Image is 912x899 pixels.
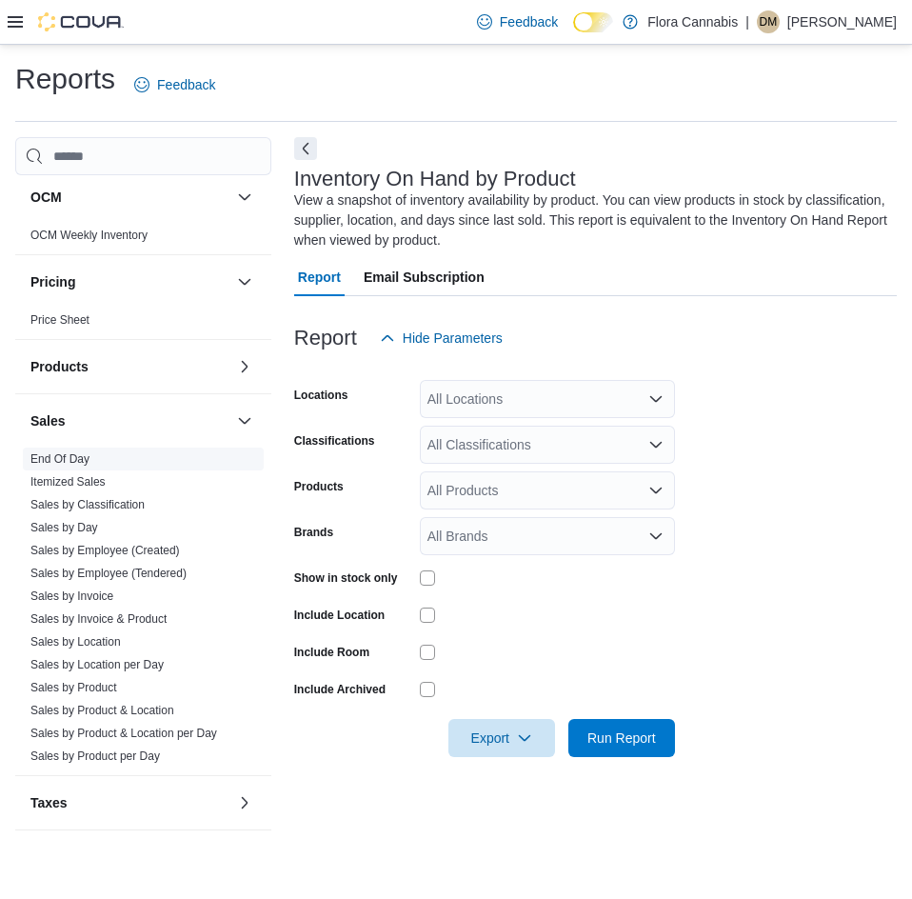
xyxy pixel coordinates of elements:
[294,608,385,623] label: Include Location
[648,483,664,498] button: Open list of options
[30,451,89,467] span: End Of Day
[30,567,187,580] a: Sales by Employee (Tendered)
[157,75,215,94] span: Feedback
[15,309,271,339] div: Pricing
[30,680,117,695] span: Sales by Product
[15,224,271,254] div: OCM
[30,749,160,763] a: Sales by Product per Day
[294,168,576,190] h3: Inventory On Hand by Product
[233,410,256,432] button: Sales
[403,329,503,348] span: Hide Parameters
[30,411,229,430] button: Sales
[233,270,256,293] button: Pricing
[233,791,256,814] button: Taxes
[787,10,897,33] p: [PERSON_NAME]
[460,719,544,757] span: Export
[30,749,160,764] span: Sales by Product per Day
[38,12,124,31] img: Cova
[30,474,106,489] span: Itemized Sales
[30,703,174,718] span: Sales by Product & Location
[15,448,271,775] div: Sales
[294,570,398,586] label: Show in stock only
[294,525,333,540] label: Brands
[30,566,187,581] span: Sales by Employee (Tendered)
[294,682,386,697] label: Include Archived
[30,272,75,291] h3: Pricing
[127,66,223,104] a: Feedback
[757,10,780,33] div: Delaney Matthews
[30,589,113,603] a: Sales by Invoice
[573,12,613,32] input: Dark Mode
[30,726,217,741] span: Sales by Product & Location per Day
[30,681,117,694] a: Sales by Product
[469,3,565,41] a: Feedback
[30,612,167,626] a: Sales by Invoice & Product
[500,12,558,31] span: Feedback
[30,543,180,558] span: Sales by Employee (Created)
[233,355,256,378] button: Products
[30,313,89,327] a: Price Sheet
[30,657,164,672] span: Sales by Location per Day
[568,719,675,757] button: Run Report
[364,258,485,296] span: Email Subscription
[573,32,574,33] span: Dark Mode
[294,327,357,350] h3: Report
[30,475,106,489] a: Itemized Sales
[30,704,174,717] a: Sales by Product & Location
[294,388,348,403] label: Locations
[745,10,749,33] p: |
[294,645,369,660] label: Include Room
[298,258,341,296] span: Report
[30,544,180,557] a: Sales by Employee (Created)
[648,391,664,407] button: Open list of options
[294,479,344,494] label: Products
[30,634,121,649] span: Sales by Location
[30,658,164,671] a: Sales by Location per Day
[760,10,778,33] span: DM
[30,793,229,812] button: Taxes
[30,793,68,812] h3: Taxes
[30,228,148,243] span: OCM Weekly Inventory
[448,719,555,757] button: Export
[30,357,229,376] button: Products
[648,437,664,452] button: Open list of options
[30,520,98,535] span: Sales by Day
[30,497,145,512] span: Sales by Classification
[30,312,89,328] span: Price Sheet
[30,188,62,207] h3: OCM
[587,729,656,748] span: Run Report
[30,635,121,649] a: Sales by Location
[294,433,375,449] label: Classifications
[648,529,664,544] button: Open list of options
[372,319,510,357] button: Hide Parameters
[30,589,113,604] span: Sales by Invoice
[30,452,89,466] a: End Of Day
[30,611,167,627] span: Sales by Invoice & Product
[15,60,115,98] h1: Reports
[294,137,317,160] button: Next
[30,521,98,534] a: Sales by Day
[30,188,229,207] button: OCM
[233,186,256,209] button: OCM
[30,411,66,430] h3: Sales
[294,190,887,250] div: View a snapshot of inventory availability by product. You can view products in stock by classific...
[30,357,89,376] h3: Products
[30,229,148,242] a: OCM Weekly Inventory
[647,10,738,33] p: Flora Cannabis
[30,272,229,291] button: Pricing
[30,498,145,511] a: Sales by Classification
[30,727,217,740] a: Sales by Product & Location per Day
